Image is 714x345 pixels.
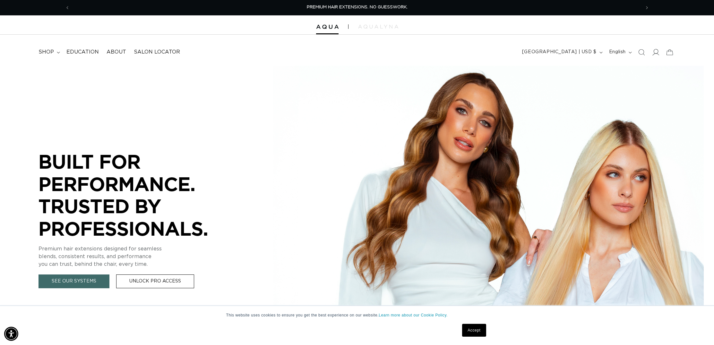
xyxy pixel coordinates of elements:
p: BUILT FOR PERFORMANCE. TRUSTED BY PROFESSIONALS. [39,150,231,240]
span: [GEOGRAPHIC_DATA] | USD $ [522,49,597,55]
a: Accept [462,324,486,337]
img: aqualyna.com [358,25,398,29]
p: Premium hair extensions designed for seamless blends, consistent results, and performance you can... [39,245,231,268]
span: Salon Locator [134,49,180,55]
button: Next announcement [640,2,654,14]
img: Aqua Hair Extensions [316,25,339,29]
button: English [605,46,634,58]
span: shop [39,49,54,55]
summary: shop [35,45,63,59]
a: Learn more about our Cookie Policy. [379,313,448,317]
div: Accessibility Menu [4,327,18,341]
span: Education [66,49,99,55]
a: Education [63,45,103,59]
a: About [103,45,130,59]
span: PREMIUM HAIR EXTENSIONS. NO GUESSWORK. [307,5,408,9]
button: [GEOGRAPHIC_DATA] | USD $ [518,46,605,58]
summary: Search [634,45,649,59]
button: Previous announcement [60,2,74,14]
a: See Our Systems [39,274,109,288]
iframe: Chat Widget [682,314,714,345]
a: Salon Locator [130,45,184,59]
p: This website uses cookies to ensure you get the best experience on our website. [226,312,488,318]
a: Unlock Pro Access [116,274,194,288]
span: About [107,49,126,55]
span: English [609,49,626,55]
